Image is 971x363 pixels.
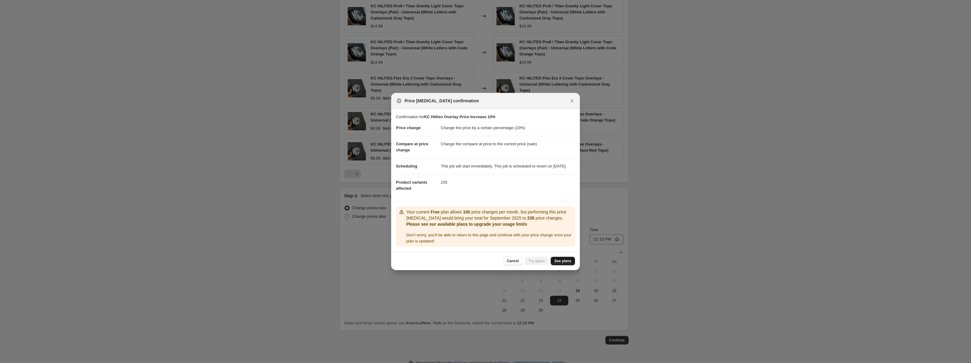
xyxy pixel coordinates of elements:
p: Your current plan allows price changes per month, but performing this price [MEDICAL_DATA] would ... [406,209,573,221]
p: Please see our available plans to upgrade your usage limits [406,221,573,227]
span: Product variants affected [396,180,427,191]
p: Confirmation for [396,114,575,120]
span: Compare at price change [396,142,428,152]
dd: This job will start immediately. This job is scheduled to revert on [DATE]. [441,158,575,174]
span: Price change [396,125,421,130]
b: Free [431,210,440,214]
button: Cancel [503,257,522,265]
dd: Change the compare at price to the current price (sale) [441,136,575,152]
span: Don ' t worry, you ' ll be able to return to this page and continue with your price change once y... [406,233,571,243]
dd: Change the price by a certain percentage (10%) [441,120,575,136]
span: Price [MEDICAL_DATA] confirmation [405,98,479,104]
span: See plans [554,259,571,263]
dd: 235 [441,174,575,190]
b: 100 [463,210,470,214]
button: Close [568,97,576,105]
span: Cancel [507,259,519,263]
span: Scheduling [396,164,417,168]
b: 235 [527,216,534,220]
b: KC Hilites Overlay Price Increase 10% [424,115,495,119]
a: See plans [551,257,575,265]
